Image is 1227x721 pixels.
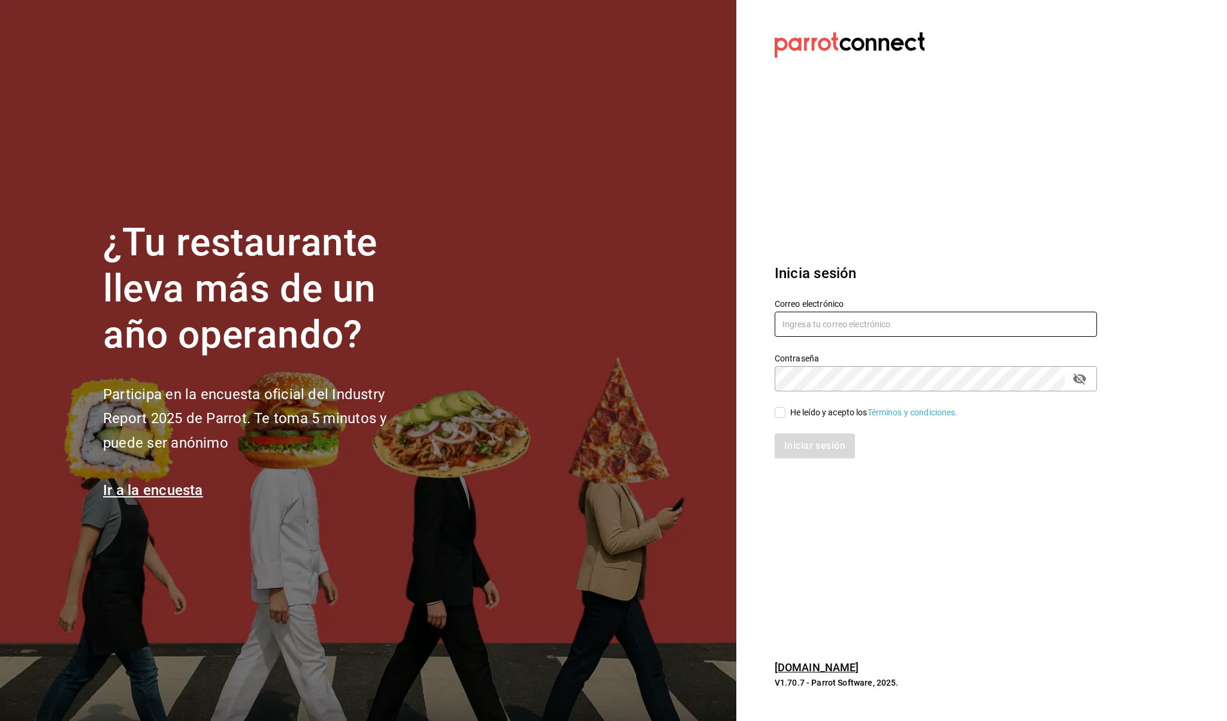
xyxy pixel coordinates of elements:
h2: Participa en la encuesta oficial del Industry Report 2025 de Parrot. Te toma 5 minutos y puede se... [103,382,427,455]
button: passwordField [1069,369,1090,389]
a: Ir a la encuesta [103,482,203,499]
input: Ingresa tu correo electrónico [775,312,1097,337]
p: V1.70.7 - Parrot Software, 2025. [775,677,1097,689]
a: Términos y condiciones. [868,408,958,417]
a: [DOMAIN_NAME] [775,661,859,674]
label: Contraseña [775,354,1097,363]
div: He leído y acepto los [790,406,958,419]
h1: ¿Tu restaurante lleva más de un año operando? [103,220,427,358]
label: Correo electrónico [775,300,1097,308]
h3: Inicia sesión [775,263,1097,284]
